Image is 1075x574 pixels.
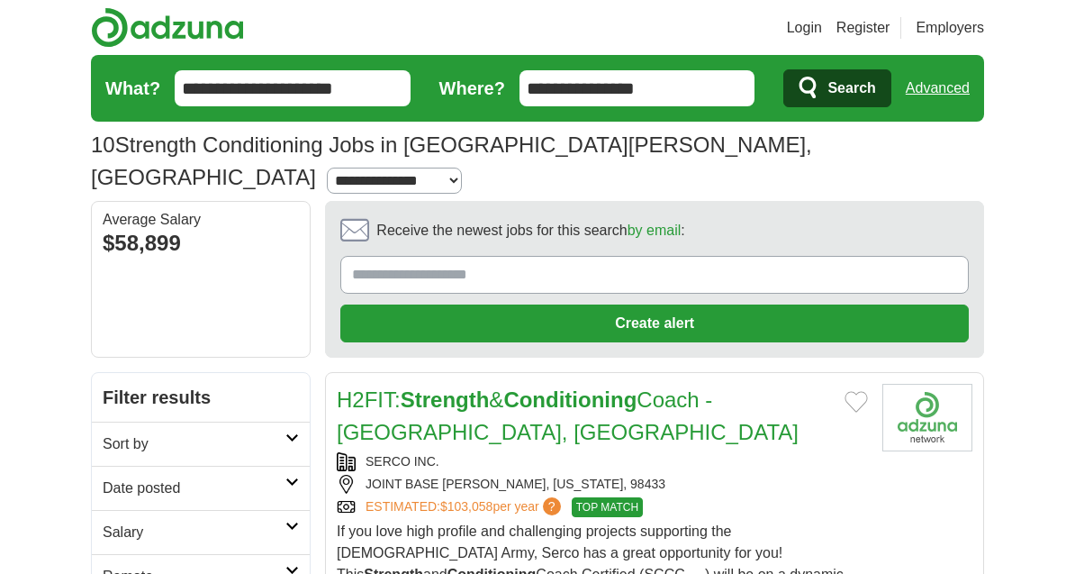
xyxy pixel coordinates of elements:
[91,132,812,189] h1: Strength Conditioning Jobs in [GEOGRAPHIC_DATA][PERSON_NAME], [GEOGRAPHIC_DATA]
[376,220,684,241] span: Receive the newest jobs for this search :
[787,17,822,39] a: Login
[340,305,969,342] button: Create alert
[836,17,890,39] a: Register
[439,75,505,102] label: Where?
[628,223,682,238] a: by email
[91,129,115,161] span: 10
[103,213,299,227] div: Average Salary
[103,478,285,499] h2: Date posted
[916,17,984,39] a: Employers
[92,373,310,422] h2: Filter results
[92,466,310,510] a: Date posted
[105,75,160,102] label: What?
[827,70,875,106] span: Search
[91,7,244,48] img: Adzuna logo
[906,70,970,106] a: Advanced
[543,497,561,515] span: ?
[366,497,565,517] a: ESTIMATED:$103,058per year?
[103,522,285,543] h2: Salary
[882,384,972,451] img: Company logo
[440,499,492,514] span: $103,058
[337,387,799,444] a: H2FIT:Strength&ConditioningCoach - [GEOGRAPHIC_DATA], [GEOGRAPHIC_DATA]
[103,433,285,455] h2: Sort by
[103,227,299,260] div: $58,899
[503,387,637,412] strong: Conditioning
[845,391,868,413] button: Add to favorite jobs
[572,497,643,517] span: TOP MATCH
[337,475,868,494] div: JOINT BASE [PERSON_NAME], [US_STATE], 98433
[92,510,310,554] a: Salary
[783,69,890,107] button: Search
[401,387,490,412] strong: Strength
[92,422,310,466] a: Sort by
[337,452,868,471] div: SERCO INC.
